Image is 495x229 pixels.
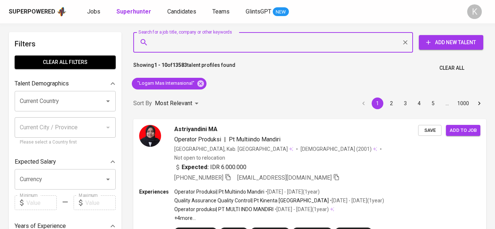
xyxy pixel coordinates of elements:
span: [EMAIL_ADDRESS][DOMAIN_NAME] [237,174,332,181]
img: app logo [57,6,67,17]
b: 13583 [172,62,187,68]
p: Expected Salary [15,157,56,166]
span: [PHONE_NUMBER] [174,174,223,181]
span: | [224,135,226,144]
span: Teams [212,8,230,15]
span: Candidates [167,8,196,15]
b: Superhunter [116,8,151,15]
button: Add New Talent [419,35,483,50]
span: Add New Talent [425,38,477,47]
button: Go to next page [473,98,485,109]
div: Expected Salary [15,154,116,169]
span: NEW [273,8,289,16]
div: [GEOGRAPHIC_DATA], Kab. [GEOGRAPHIC_DATA] [174,145,293,153]
button: Open [103,174,113,184]
button: Go to page 4 [413,98,425,109]
input: Value [26,195,57,210]
span: Operator Produksi [174,136,221,143]
p: Not open to relocation [174,154,225,161]
p: Please select a Country first [20,139,111,146]
span: Clear All [439,64,464,73]
button: Go to page 2 [386,98,397,109]
button: Add to job [446,125,480,136]
img: 7762172a1a3c066d1df96f4934803496.jpg [139,125,161,147]
span: Add to job [450,126,477,135]
p: • [DATE] - [DATE] ( 1 year ) [273,206,329,213]
span: Save [422,126,438,135]
div: IDR 6.000.000 [174,163,246,172]
b: Expected: [182,163,209,172]
p: Quality Assurance Quality Control | Pt Kinenta [GEOGRAPHIC_DATA] [174,197,329,204]
button: Go to page 5 [427,98,439,109]
span: Pt Multiindo Mandiri [229,136,280,143]
p: Experiences [139,188,174,195]
div: … [441,100,453,107]
button: Clear All filters [15,56,116,69]
p: Operator Produksi | Pt Multiindo Mandiri [174,188,264,195]
span: GlintsGPT [246,8,271,15]
button: Go to page 3 [399,98,411,109]
input: Value [85,195,116,210]
h6: Filters [15,38,116,50]
p: Talent Demographics [15,79,69,88]
button: Clear All [436,61,467,75]
nav: pagination navigation [357,98,486,109]
div: Talent Demographics [15,76,116,91]
span: Jobs [87,8,100,15]
a: Teams [212,7,231,16]
p: Most Relevant [155,99,192,108]
div: Superpowered [9,8,55,16]
p: Showing of talent profiles found [133,61,235,75]
div: K [467,4,482,19]
button: Go to page 1000 [455,98,471,109]
a: Candidates [167,7,198,16]
a: Jobs [87,7,102,16]
span: Astriyandini MA [174,125,217,134]
p: Sort By [133,99,152,108]
span: "Logam Mas Internasional" [132,80,199,87]
button: page 1 [372,98,383,109]
div: Most Relevant [155,97,201,110]
p: • [DATE] - [DATE] ( 1 year ) [264,188,320,195]
p: +4 more ... [174,214,384,222]
a: Superhunter [116,7,153,16]
button: Open [103,96,113,106]
a: GlintsGPT NEW [246,7,289,16]
p: • [DATE] - [DATE] ( 1 year ) [329,197,384,204]
button: Clear [400,37,410,47]
a: Superpoweredapp logo [9,6,67,17]
button: Save [418,125,442,136]
span: Clear All filters [21,58,110,67]
div: (2001) [301,145,377,153]
div: "Logam Mas Internasional" [132,78,206,89]
b: 1 - 10 [154,62,167,68]
p: Operator produksi | PT MULTI INDO MANDIRI [174,206,273,213]
span: [DEMOGRAPHIC_DATA] [301,145,356,153]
